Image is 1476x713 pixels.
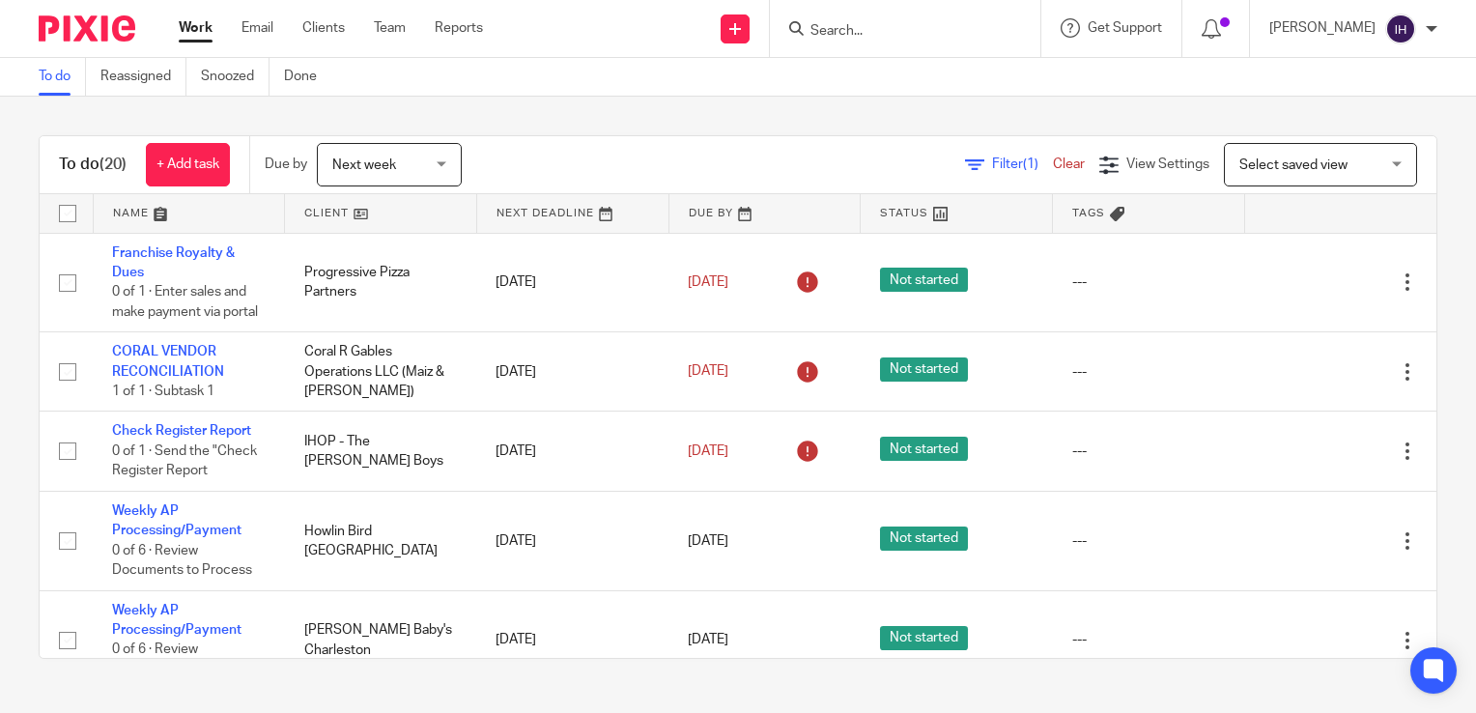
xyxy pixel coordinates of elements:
span: 0 of 6 · Review Documents to Process [112,544,252,578]
a: Work [179,18,213,38]
span: 0 of 1 · Enter sales and make payment via portal [112,285,258,319]
span: Not started [880,527,968,551]
td: [PERSON_NAME] Baby's Charleston [285,590,477,690]
span: 1 of 1 · Subtask 1 [112,385,214,398]
span: Not started [880,437,968,461]
span: Not started [880,626,968,650]
span: Not started [880,268,968,292]
a: + Add task [146,143,230,186]
h1: To do [59,155,127,175]
td: IHOP - The [PERSON_NAME] Boys [285,412,477,491]
p: Due by [265,155,307,174]
td: [DATE] [476,233,668,332]
a: CORAL VENDOR RECONCILIATION [112,345,224,378]
a: Email [241,18,273,38]
div: --- [1072,272,1226,292]
td: [DATE] [476,491,668,590]
a: Snoozed [201,58,270,96]
span: [DATE] [688,365,728,379]
td: [DATE] [476,590,668,690]
span: [DATE] [688,534,728,548]
span: (1) [1023,157,1038,171]
span: Filter [992,157,1053,171]
span: Next week [332,158,396,172]
img: svg%3E [1385,14,1416,44]
span: Get Support [1088,21,1162,35]
td: [DATE] [476,332,668,412]
span: 0 of 1 · Send the "Check Register Report [112,444,257,478]
span: [DATE] [688,634,728,647]
a: Check Register Report [112,424,251,438]
a: Team [374,18,406,38]
p: [PERSON_NAME] [1269,18,1376,38]
a: Done [284,58,331,96]
a: Reports [435,18,483,38]
span: Select saved view [1239,158,1348,172]
div: --- [1072,362,1226,382]
a: Franchise Royalty & Dues [112,246,235,279]
td: [DATE] [476,412,668,491]
td: Coral R Gables Operations LLC (Maiz & [PERSON_NAME]) [285,332,477,412]
div: --- [1072,442,1226,461]
a: Weekly AP Processing/Payment [112,504,241,537]
input: Search [809,23,982,41]
a: To do [39,58,86,96]
span: [DATE] [688,444,728,458]
td: Progressive Pizza Partners [285,233,477,332]
img: Pixie [39,15,135,42]
span: 0 of 6 · Review Documents to Process [112,643,252,677]
a: Weekly AP Processing/Payment [112,604,241,637]
span: Tags [1072,208,1105,218]
span: View Settings [1126,157,1209,171]
td: Howlin Bird [GEOGRAPHIC_DATA] [285,491,477,590]
span: [DATE] [688,275,728,289]
a: Reassigned [100,58,186,96]
div: --- [1072,630,1226,649]
span: Not started [880,357,968,382]
a: Clients [302,18,345,38]
span: (20) [99,157,127,172]
a: Clear [1053,157,1085,171]
div: --- [1072,531,1226,551]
